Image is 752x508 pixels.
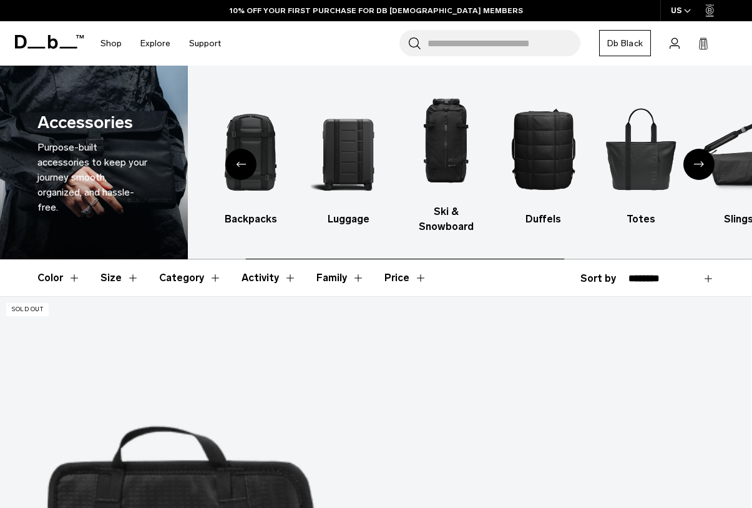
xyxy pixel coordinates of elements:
[115,92,191,206] img: Db
[213,212,288,227] h3: Backpacks
[213,92,288,206] img: Db
[408,84,484,234] a: Db Ski & Snowboard
[505,92,581,227] li: 5 / 10
[683,149,715,180] div: Next slide
[603,212,679,227] h3: Totes
[408,204,484,234] h3: Ski & Snowboard
[242,260,296,296] button: Toggle Filter
[213,92,288,227] a: Db Backpacks
[384,260,427,296] button: Toggle Price
[189,21,221,66] a: Support
[311,212,386,227] h3: Luggage
[311,92,386,227] a: Db Luggage
[37,110,133,136] h1: Accessories
[316,260,364,296] button: Toggle Filter
[159,260,222,296] button: Toggle Filter
[505,92,581,227] a: Db Duffels
[311,92,386,206] img: Db
[408,84,484,234] li: 4 / 10
[140,21,170,66] a: Explore
[311,92,386,227] li: 3 / 10
[115,212,191,227] h3: All products
[100,21,122,66] a: Shop
[603,92,679,227] a: Db Totes
[505,92,581,206] img: Db
[230,5,523,16] a: 10% OFF YOUR FIRST PURCHASE FOR DB [DEMOGRAPHIC_DATA] MEMBERS
[100,260,139,296] button: Toggle Filter
[6,303,49,316] p: Sold Out
[115,92,191,227] a: Db All products
[225,149,256,180] div: Previous slide
[213,92,288,227] li: 2 / 10
[603,92,679,206] img: Db
[599,30,651,56] a: Db Black
[37,260,81,296] button: Toggle Filter
[603,92,679,227] li: 6 / 10
[505,212,581,227] h3: Duffels
[37,140,150,215] div: Purpose-built accessories to keep your journey smooth, organized, and hassle-free.
[115,92,191,227] li: 1 / 10
[408,84,484,198] img: Db
[91,21,230,66] nav: Main Navigation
